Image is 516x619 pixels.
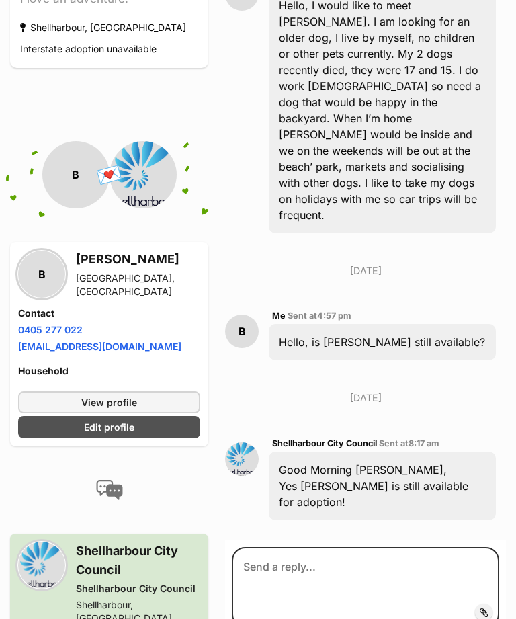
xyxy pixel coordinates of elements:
p: [DATE] [225,263,506,278]
span: Sent at [288,311,351,321]
span: 8:17 am [408,438,439,448]
img: Shellharbour City Council profile pic [225,442,259,476]
h3: [PERSON_NAME] [76,250,200,269]
div: B [225,315,259,348]
p: [DATE] [225,390,506,405]
img: conversation-icon-4a6f8262b818ee0b60e3300018af0b2d0b884aa5de6e9bcb8d3d4eeb1a70a7c4.svg [96,480,123,500]
div: Hello, is [PERSON_NAME] still available? [269,324,496,360]
a: Edit profile [18,416,200,438]
div: Shellharbour City Council [76,582,200,595]
span: 💌 [94,161,124,190]
span: Sent at [379,438,439,448]
span: Interstate adoption unavailable [20,43,157,54]
a: View profile [18,391,200,413]
span: View profile [81,395,137,409]
span: 4:57 pm [317,311,351,321]
span: Me [272,311,286,321]
h4: Contact [18,306,200,320]
div: Good Morning [PERSON_NAME], Yes [PERSON_NAME] is still available for adoption! [269,452,496,520]
div: B [18,251,65,298]
div: [GEOGRAPHIC_DATA], [GEOGRAPHIC_DATA] [76,272,200,298]
div: B [42,141,110,208]
img: Shellharbour City Council profile pic [110,141,177,208]
span: Edit profile [84,420,134,434]
a: 0405 277 022 [18,324,83,335]
h3: Shellharbour City Council [76,542,200,579]
span: Shellharbour City Council [272,438,377,448]
a: [EMAIL_ADDRESS][DOMAIN_NAME] [18,341,181,352]
img: Shellharbour City Council profile pic [18,542,65,589]
h4: Household [18,364,200,378]
div: Shellharbour, [GEOGRAPHIC_DATA] [20,18,186,36]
